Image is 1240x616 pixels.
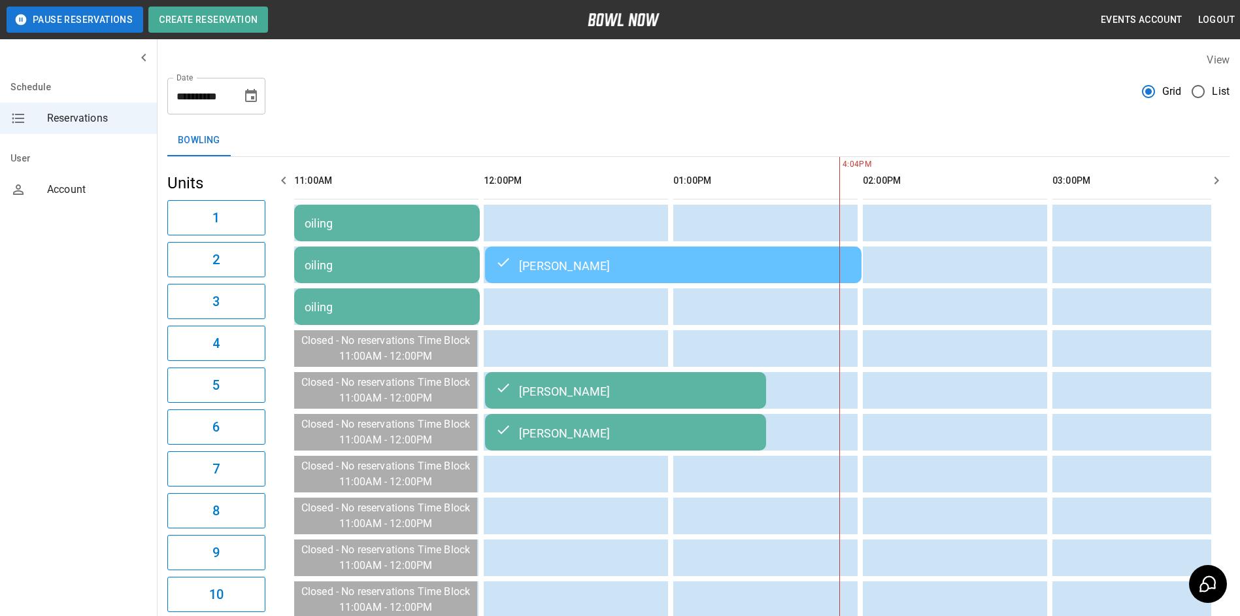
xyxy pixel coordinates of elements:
h6: 6 [212,417,220,437]
span: Reservations [47,111,146,126]
button: 1 [167,200,265,235]
h6: 4 [212,333,220,354]
h5: Units [167,173,265,194]
button: 6 [167,409,265,445]
button: Choose date, selected date is Aug 22, 2025 [238,83,264,109]
button: 4 [167,326,265,361]
h6: 3 [212,291,220,312]
button: 5 [167,368,265,403]
div: inventory tabs [167,125,1230,156]
h6: 8 [212,500,220,521]
button: Create Reservation [148,7,268,33]
div: [PERSON_NAME] [495,383,756,398]
h6: 10 [209,584,224,605]
button: 10 [167,577,265,612]
div: oiling [305,216,469,230]
th: 02:00PM [863,162,1047,199]
div: oiling [305,258,469,272]
div: [PERSON_NAME] [495,257,851,273]
button: Logout [1193,8,1240,32]
button: 9 [167,535,265,570]
button: Bowling [167,125,231,156]
img: logo [588,13,660,26]
div: oiling [305,300,469,314]
th: 12:00PM [484,162,668,199]
th: 11:00AM [294,162,478,199]
button: 7 [167,451,265,487]
h6: 2 [212,249,220,270]
th: 01:00PM [673,162,858,199]
label: View [1207,54,1230,66]
span: List [1212,84,1230,99]
button: 8 [167,493,265,528]
h6: 5 [212,375,220,396]
button: Events Account [1096,8,1188,32]
button: Pause Reservations [7,7,143,33]
div: [PERSON_NAME] [495,424,756,440]
button: 2 [167,242,265,277]
button: 3 [167,284,265,319]
h6: 7 [212,458,220,479]
span: Account [47,182,146,197]
span: 4:04PM [839,158,843,171]
h6: 1 [212,207,220,228]
h6: 9 [212,542,220,563]
span: Grid [1162,84,1182,99]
